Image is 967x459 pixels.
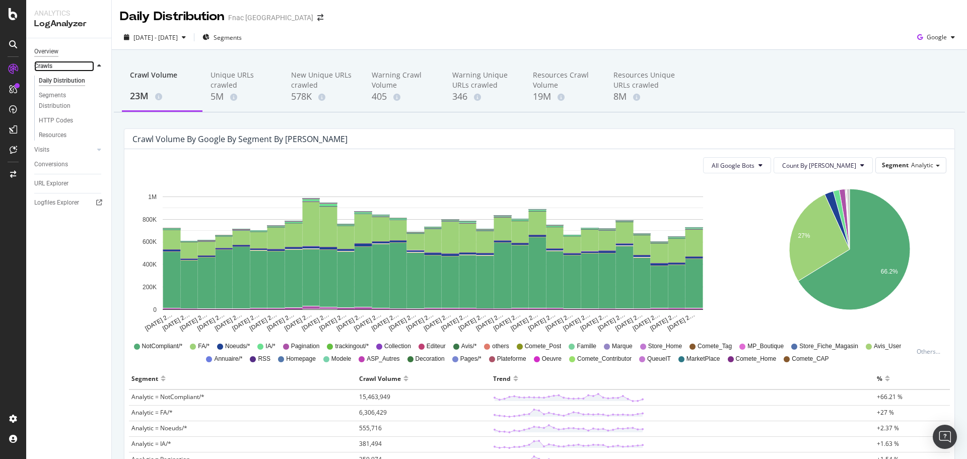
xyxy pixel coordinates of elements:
span: +1.63 % [877,439,899,448]
span: Store_Fiche_Magasin [799,342,858,351]
text: 27% [798,232,810,239]
a: Resources [39,130,104,141]
span: 15,463,949 [359,392,390,401]
div: % [877,370,882,386]
div: Crawl Volume by google by Segment by [PERSON_NAME] [132,134,348,144]
div: Visits [34,145,49,155]
a: URL Explorer [34,178,104,189]
span: Decoration [416,355,445,363]
div: Resources [39,130,66,141]
text: 800K [143,216,157,223]
div: 23M [130,90,194,103]
span: MarketPlace [686,355,720,363]
span: +66.21 % [877,392,903,401]
div: arrow-right-arrow-left [317,14,323,21]
span: Avis/* [461,342,476,351]
a: Logfiles Explorer [34,198,104,208]
a: Overview [34,46,104,57]
span: Pages/* [460,355,481,363]
a: Visits [34,145,94,155]
span: Comete_Home [736,355,777,363]
span: All Google Bots [712,161,754,170]
button: Segments [198,29,246,45]
span: RSS [258,355,270,363]
span: Comete_Tag [698,342,732,351]
span: Noeuds/* [225,342,250,351]
div: LogAnalyzer [34,18,103,30]
div: Logfiles Explorer [34,198,79,208]
span: MP_Boutique [747,342,784,351]
div: Resources Unique URLs crawled [613,70,678,90]
div: Trend [493,370,511,386]
text: 400K [143,261,157,268]
div: 578K [291,90,356,103]
div: Crawl Volume [359,370,401,386]
div: 8M [613,90,678,103]
div: HTTP Codes [39,115,73,126]
a: Daily Distribution [39,76,104,86]
span: Comete_Contributor [577,355,632,363]
div: A chart. [754,181,944,333]
span: Segment [882,161,909,169]
a: Segments Distribution [39,90,104,111]
span: Store_Home [648,342,682,351]
div: Resources Crawl Volume [533,70,597,90]
span: Plateforme [497,355,526,363]
span: Famille [577,342,596,351]
div: Segments Distribution [39,90,95,111]
span: +27 % [877,408,894,417]
span: Segments [214,33,242,42]
div: Warning Crawl Volume [372,70,436,90]
button: Count By [PERSON_NAME] [774,157,873,173]
span: Oeuvre [542,355,562,363]
span: +2.37 % [877,424,899,432]
span: NotCompliant/* [142,342,183,351]
span: ASP_Autres [367,355,399,363]
a: HTTP Codes [39,115,104,126]
span: Avis_User [874,342,901,351]
button: Google [913,29,959,45]
span: QueueIT [647,355,671,363]
a: Conversions [34,159,104,170]
div: Fnac [GEOGRAPHIC_DATA] [228,13,313,23]
div: Segment [131,370,158,386]
a: Crawls [34,61,94,72]
span: trackingout/* [335,342,369,351]
text: 66.2% [880,268,897,275]
div: New Unique URLs crawled [291,70,356,90]
div: Warning Unique URLs crawled [452,70,517,90]
button: All Google Bots [703,157,771,173]
span: others [492,342,509,351]
div: 5M [211,90,275,103]
div: Others... [917,347,945,356]
svg: A chart. [132,181,733,333]
span: Marque [612,342,633,351]
span: Analytic = NotCompliant/* [131,392,204,401]
div: Open Intercom Messenger [933,425,957,449]
span: 555,716 [359,424,382,432]
span: Collection [384,342,411,351]
div: Daily Distribution [39,76,85,86]
div: Daily Distribution [120,8,224,25]
span: Homepage [286,355,316,363]
span: Count By Day [782,161,856,170]
span: Comete_Post [525,342,562,351]
span: Modele [331,355,351,363]
div: 405 [372,90,436,103]
text: 200K [143,284,157,291]
div: Overview [34,46,58,57]
span: Analytic [911,161,933,169]
span: [DATE] - [DATE] [133,33,178,42]
span: Pagination [291,342,320,351]
span: Analytic = Noeuds/* [131,424,187,432]
div: Unique URLs crawled [211,70,275,90]
div: 19M [533,90,597,103]
div: Conversions [34,159,68,170]
div: Crawls [34,61,52,72]
span: Analytic = FA/* [131,408,173,417]
span: Google [927,33,947,41]
text: 600K [143,239,157,246]
div: 346 [452,90,517,103]
text: 0 [153,306,157,313]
